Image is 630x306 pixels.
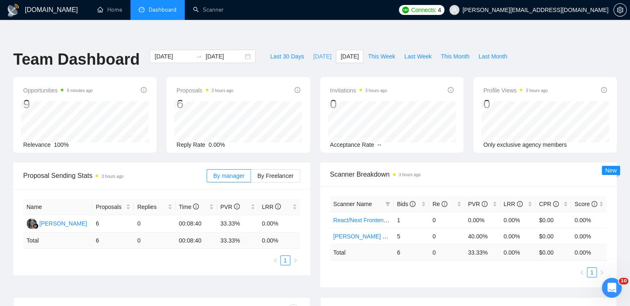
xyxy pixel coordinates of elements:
[330,141,374,148] span: Acceptance Rate
[23,141,51,148] span: Relevance
[54,141,69,148] span: 100%
[517,201,523,207] span: info-circle
[234,204,240,209] span: info-circle
[429,244,465,260] td: 0
[465,228,500,244] td: 40.00%
[536,228,571,244] td: $0.00
[137,202,166,211] span: Replies
[365,88,387,93] time: 3 hours ago
[333,201,372,207] span: Scanner Name
[134,215,175,233] td: 0
[553,201,559,207] span: info-circle
[39,219,87,228] div: [PERSON_NAME]
[536,244,571,260] td: $ 0.00
[483,85,548,95] span: Profile Views
[270,255,280,265] button: left
[397,201,415,207] span: Bids
[27,219,37,229] img: RS
[613,7,627,13] a: setting
[411,5,436,15] span: Connects:
[23,85,93,95] span: Opportunities
[294,87,300,93] span: info-circle
[465,244,500,260] td: 33.33 %
[154,52,192,61] input: Start date
[602,278,622,298] iframe: Intercom live chat
[217,233,258,249] td: 33.33 %
[465,212,500,228] td: 0.00%
[266,50,309,63] button: Last 30 Days
[597,267,607,277] li: Next Page
[270,255,280,265] li: Previous Page
[330,85,387,95] span: Invitations
[212,88,234,93] time: 3 hours ago
[451,7,457,13] span: user
[280,255,290,265] li: 1
[619,278,628,284] span: 10
[97,6,122,13] a: homeHome
[393,212,429,228] td: 1
[587,268,596,277] a: 1
[436,50,474,63] button: This Month
[336,50,363,63] button: [DATE]
[33,223,39,229] img: gigradar-bm.png
[432,201,447,207] span: Re
[13,50,140,69] h1: Team Dashboard
[500,228,536,244] td: 0.00%
[281,256,290,265] a: 1
[438,5,441,15] span: 4
[220,204,240,210] span: PVR
[92,233,134,249] td: 6
[217,215,258,233] td: 33.33%
[399,172,421,177] time: 3 hours ago
[209,141,225,148] span: 0.00%
[340,52,359,61] span: [DATE]
[139,7,145,12] span: dashboard
[213,172,244,179] span: By manager
[577,267,587,277] button: left
[482,201,488,207] span: info-circle
[613,3,627,17] button: setting
[309,50,336,63] button: [DATE]
[377,141,381,148] span: --
[23,96,93,112] div: 9
[333,217,399,223] a: React/Next Frontend Dev
[290,255,300,265] li: Next Page
[500,244,536,260] td: 0.00 %
[23,170,207,181] span: Proposal Sending Stats
[176,96,233,112] div: 6
[290,255,300,265] button: right
[262,204,281,210] span: LRR
[574,201,597,207] span: Score
[474,50,512,63] button: Last Month
[179,204,199,210] span: Time
[483,141,567,148] span: Only exclusive agency members
[193,6,224,13] a: searchScanner
[258,215,300,233] td: 0.00%
[599,270,604,275] span: right
[176,141,205,148] span: Reply Rate
[330,96,387,112] div: 0
[270,52,304,61] span: Last 30 Days
[442,201,447,207] span: info-circle
[536,212,571,228] td: $0.00
[571,244,607,260] td: 0.00 %
[193,204,199,209] span: info-circle
[141,87,147,93] span: info-circle
[23,199,92,215] th: Name
[134,233,175,249] td: 0
[539,201,558,207] span: CPR
[579,270,584,275] span: left
[483,96,548,112] div: 0
[393,244,429,260] td: 6
[591,201,597,207] span: info-circle
[504,201,523,207] span: LRR
[571,212,607,228] td: 0.00%
[333,233,417,240] a: [PERSON_NAME] Development
[429,228,465,244] td: 0
[196,53,202,60] span: swap-right
[400,50,436,63] button: Last Week
[385,202,390,206] span: filter
[7,4,20,17] img: logo
[23,233,92,249] td: Total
